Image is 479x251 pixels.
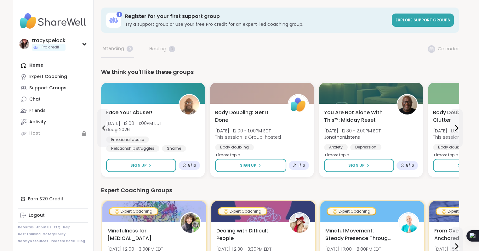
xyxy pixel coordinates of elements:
a: Support Groups [18,82,88,94]
a: Blog [77,239,85,243]
span: Sign Up [130,163,147,168]
img: adrianmolina [399,213,418,233]
a: FAQ [54,225,60,230]
a: Friends [18,105,88,116]
span: Body Doubling: Get It Done [215,109,281,124]
button: Sign Up [215,159,286,172]
span: 1 Pro credit [39,45,59,50]
div: Shame [162,145,186,152]
div: Expert Coaching [110,208,157,215]
div: Relationship struggles [106,145,159,152]
div: Expert Coaching [328,208,375,215]
a: Referrals [18,225,34,230]
div: Host [29,130,40,137]
a: Host Training [18,232,41,237]
button: Sign Up [106,159,176,172]
a: Explore support groups [392,14,454,27]
div: Expert Coaching Groups [101,186,459,195]
a: Expert Coaching [18,71,88,82]
div: tracyspelock [32,37,66,44]
span: [DATE] | 12:00 - 1:00PM EDT [106,120,162,126]
span: Face Your Abuser! [106,109,152,116]
span: Sign Up [348,163,365,168]
a: Chat [18,94,88,105]
div: Depression [350,144,381,150]
div: Body doubling [433,144,472,150]
div: Emotional abuse [106,137,149,143]
div: Support Groups [29,85,66,91]
b: dougr2026 [106,126,130,133]
span: 1 / 16 [298,163,305,168]
a: Host [18,128,88,139]
span: Mindfulness for [MEDICAL_DATA] [107,227,173,242]
span: 8 / 16 [188,163,196,168]
button: Sign Up [324,159,394,172]
h3: Register for your first support group [125,13,388,20]
a: Safety Resources [18,239,48,243]
span: Sign Up [240,163,256,168]
span: [DATE] | 12:30 - 2:00PM EDT [324,128,381,134]
img: ShareWell [288,95,308,114]
img: CoachJennifer [181,213,200,233]
div: Activity [29,119,46,125]
div: Logout [29,212,45,219]
img: ShareWell Nav Logo [18,10,88,32]
div: We think you'll like these groups [101,68,459,76]
b: JonathanListens [324,134,360,140]
div: Earn $20 Credit [18,193,88,204]
span: 8 / 16 [406,163,414,168]
div: Expert Coaching [29,74,67,80]
a: About Us [36,225,51,230]
img: dougr2026 [180,95,199,114]
div: Anxiety [324,144,348,150]
a: Redeem Code [51,239,75,243]
img: CLove [290,213,309,233]
span: This session is Group-hosted [215,134,281,140]
a: Logout [18,210,88,221]
img: tracyspelock [19,39,29,49]
div: Expert Coaching [219,208,266,215]
span: Dealing with Difficult People [216,227,282,242]
span: Sign Up [458,163,474,168]
img: JonathanListens [397,95,417,114]
a: Safety Policy [43,232,66,237]
div: Chat [29,96,41,103]
a: Activity [18,116,88,128]
h3: Try a support group or use your free Pro credit for an expert-led coaching group. [125,21,388,27]
div: Friends [29,108,46,114]
span: Mindful Movement: Steady Presence Through Yoga [325,227,391,242]
a: Help [63,225,71,230]
div: Body doubling [215,144,254,150]
span: You Are Not Alone With This™: Midday Reset [324,109,390,124]
span: Explore support groups [396,17,450,23]
div: 1 [117,12,122,17]
span: [DATE] | 12:00 - 1:00PM EDT [215,128,281,134]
